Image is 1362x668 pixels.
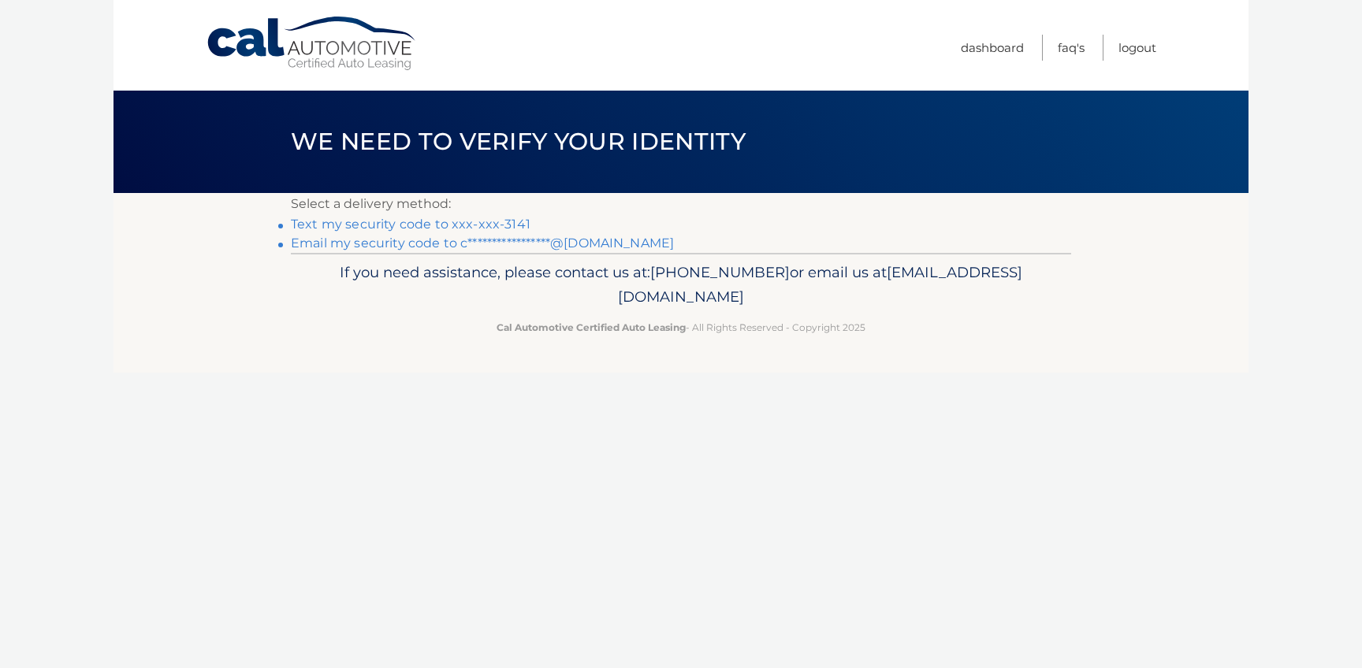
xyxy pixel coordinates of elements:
a: FAQ's [1058,35,1085,61]
p: If you need assistance, please contact us at: or email us at [301,260,1061,310]
a: Cal Automotive [206,16,419,72]
strong: Cal Automotive Certified Auto Leasing [497,321,686,333]
a: Dashboard [961,35,1024,61]
span: [PHONE_NUMBER] [650,263,790,281]
p: - All Rights Reserved - Copyright 2025 [301,319,1061,336]
a: Text my security code to xxx-xxx-3141 [291,217,530,232]
a: Logout [1118,35,1156,61]
span: We need to verify your identity [291,127,746,156]
p: Select a delivery method: [291,193,1071,215]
